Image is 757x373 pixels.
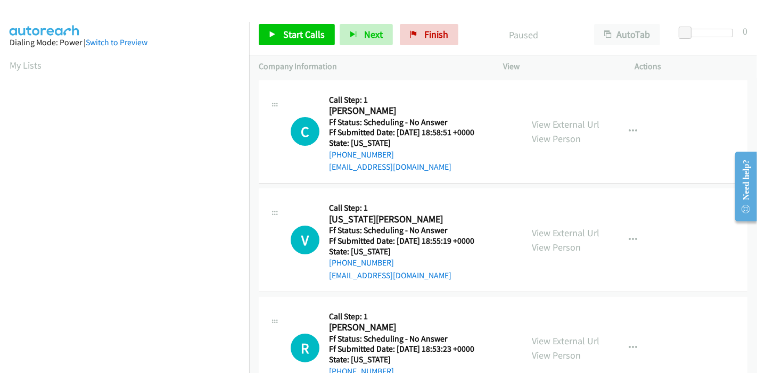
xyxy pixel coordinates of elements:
[727,144,757,229] iframe: Resource Center
[329,344,488,354] h5: Ff Submitted Date: [DATE] 18:53:23 +0000
[329,127,488,138] h5: Ff Submitted Date: [DATE] 18:58:51 +0000
[259,60,484,73] p: Company Information
[424,28,448,40] span: Finish
[364,28,383,40] span: Next
[291,226,319,254] h1: V
[743,24,747,38] div: 0
[259,24,335,45] a: Start Calls
[329,270,451,280] a: [EMAIL_ADDRESS][DOMAIN_NAME]
[329,138,488,148] h5: State: [US_STATE]
[329,258,394,268] a: [PHONE_NUMBER]
[532,132,581,145] a: View Person
[329,95,488,105] h5: Call Step: 1
[329,203,488,213] h5: Call Step: 1
[329,225,488,236] h5: Ff Status: Scheduling - No Answer
[503,60,616,73] p: View
[283,28,325,40] span: Start Calls
[532,118,599,130] a: View External Url
[329,117,488,128] h5: Ff Status: Scheduling - No Answer
[532,227,599,239] a: View External Url
[594,24,660,45] button: AutoTab
[329,105,488,117] h2: [PERSON_NAME]
[532,349,581,361] a: View Person
[329,162,451,172] a: [EMAIL_ADDRESS][DOMAIN_NAME]
[329,213,488,226] h2: [US_STATE][PERSON_NAME]
[329,246,488,257] h5: State: [US_STATE]
[291,334,319,362] div: The call is yet to be attempted
[400,24,458,45] a: Finish
[291,226,319,254] div: The call is yet to be attempted
[684,29,733,37] div: Delay between calls (in seconds)
[473,28,575,42] p: Paused
[329,150,394,160] a: [PHONE_NUMBER]
[10,59,42,71] a: My Lists
[291,334,319,362] h1: R
[635,60,748,73] p: Actions
[10,36,240,49] div: Dialing Mode: Power |
[329,334,488,344] h5: Ff Status: Scheduling - No Answer
[329,321,488,334] h2: [PERSON_NAME]
[532,241,581,253] a: View Person
[329,354,488,365] h5: State: [US_STATE]
[86,37,147,47] a: Switch to Preview
[329,236,488,246] h5: Ff Submitted Date: [DATE] 18:55:19 +0000
[340,24,393,45] button: Next
[329,311,488,322] h5: Call Step: 1
[532,335,599,347] a: View External Url
[291,117,319,146] h1: C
